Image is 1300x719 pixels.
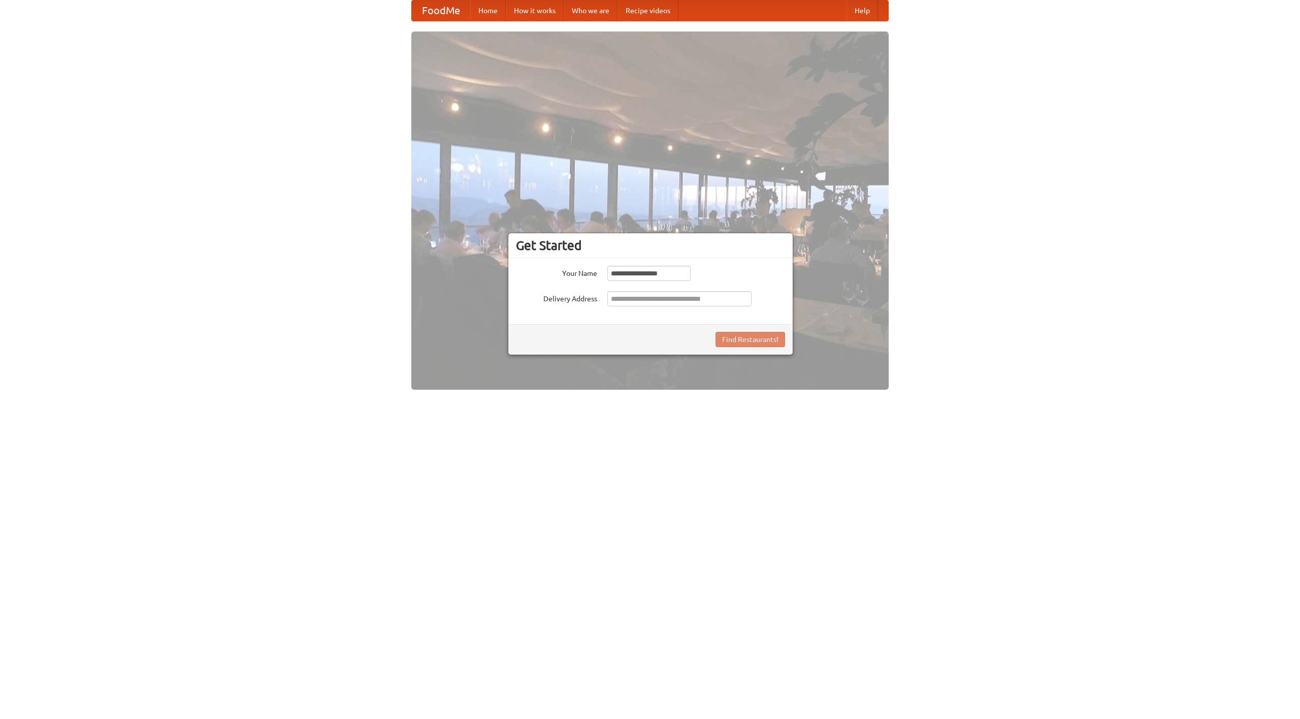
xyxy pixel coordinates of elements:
a: Home [470,1,506,21]
label: Your Name [516,266,597,278]
label: Delivery Address [516,291,597,304]
a: How it works [506,1,564,21]
a: Help [847,1,878,21]
a: Who we are [564,1,617,21]
h3: Get Started [516,238,785,253]
a: Recipe videos [617,1,678,21]
button: Find Restaurants! [716,332,785,347]
a: FoodMe [412,1,470,21]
